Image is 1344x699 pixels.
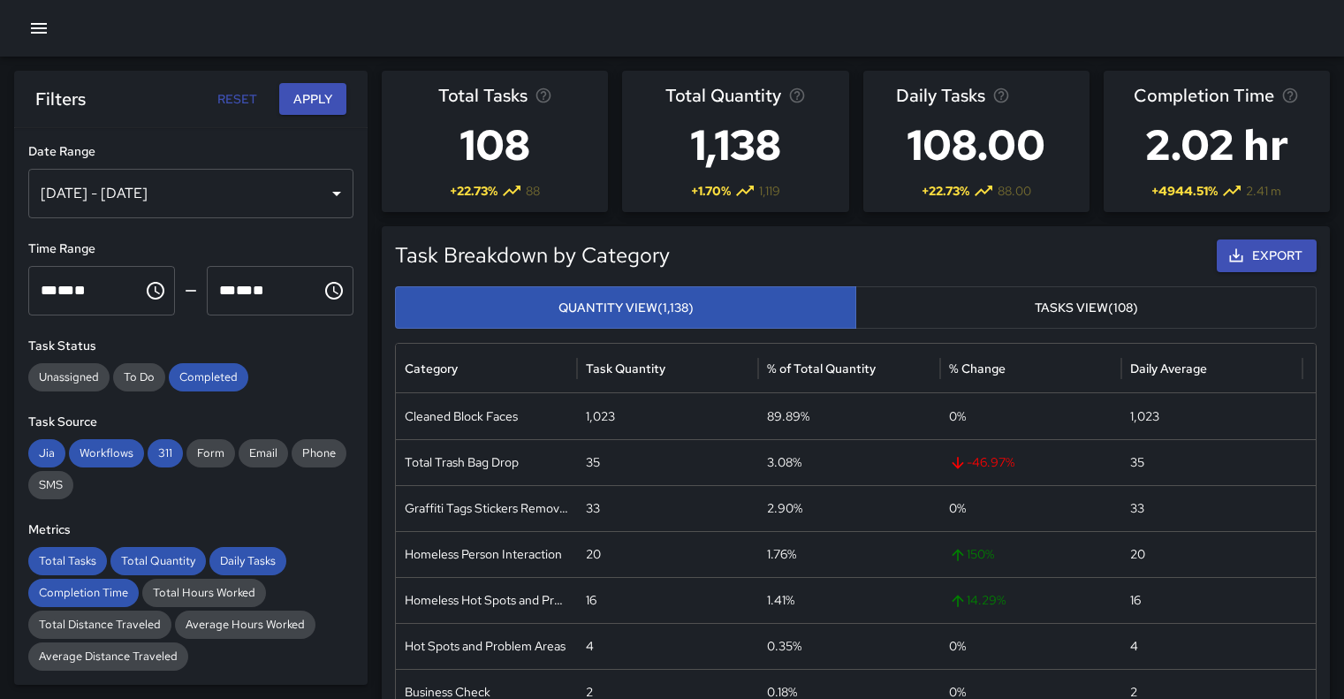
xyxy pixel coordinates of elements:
span: Form [186,444,235,462]
div: Daily Tasks [209,547,286,575]
span: Unassigned [28,368,110,386]
span: + 4944.51 % [1151,182,1218,200]
button: Choose time, selected time is 11:59 PM [316,273,352,308]
div: 33 [1121,485,1302,531]
div: % Change [949,361,1006,376]
span: 0 % [949,408,966,424]
h6: Time Range [28,239,353,259]
button: Export [1217,239,1317,272]
div: Total Distance Traveled [28,611,171,639]
span: Phone [292,444,346,462]
div: 16 [1121,577,1302,623]
span: Hours [41,284,57,297]
div: Total Tasks [28,547,107,575]
div: [DATE] - [DATE] [28,169,353,218]
div: Phone [292,439,346,467]
div: Homeless Hot Spots and Problem Areas [396,577,577,623]
div: 4 [1121,623,1302,669]
h6: Filters [35,85,86,113]
span: Meridiem [74,284,86,297]
span: Completed [169,368,248,386]
span: 1,119 [759,182,780,200]
span: 88.00 [998,182,1031,200]
div: 4 [577,623,758,669]
span: Completion Time [1134,81,1274,110]
div: 1,023 [577,393,758,439]
div: Cleaned Block Faces [396,393,577,439]
div: Homeless Person Interaction [396,531,577,577]
div: Completed [169,363,248,391]
div: 20 [1121,531,1302,577]
h3: 108 [438,110,552,180]
div: Form [186,439,235,467]
h3: 1,138 [665,110,806,180]
span: Completion Time [28,584,139,602]
svg: Total task quantity in the selected period, compared to the previous period. [788,87,806,104]
span: Total Quantity [665,81,781,110]
h3: 108.00 [896,110,1056,180]
span: Hours [219,284,236,297]
h6: Task Source [28,413,353,432]
span: -46.97 % [949,440,1112,485]
div: Email [239,439,288,467]
div: 89.89% [758,393,939,439]
span: SMS [28,476,73,494]
span: Minutes [57,284,74,297]
span: + 1.70 % [691,182,731,200]
span: 150 % [949,532,1112,577]
h5: Task Breakdown by Category [395,241,1084,270]
span: Average Distance Traveled [28,648,188,665]
div: Total Trash Bag Drop [396,439,577,485]
span: 14.29 % [949,578,1112,623]
div: 16 [577,577,758,623]
div: 311 [148,439,183,467]
div: 33 [577,485,758,531]
span: Daily Tasks [896,81,985,110]
div: SMS [28,471,73,499]
div: 20 [577,531,758,577]
span: Daily Tasks [209,552,286,570]
div: Unassigned [28,363,110,391]
div: Average Distance Traveled [28,642,188,671]
div: Hot Spots and Problem Areas [396,623,577,669]
button: Tasks View(108) [855,286,1317,330]
div: 0.35% [758,623,939,669]
div: Jia [28,439,65,467]
div: Average Hours Worked [175,611,315,639]
div: 1.41% [758,577,939,623]
span: Total Hours Worked [142,584,266,602]
div: Category [405,361,458,376]
div: Total Quantity [110,547,206,575]
div: 1.76% [758,531,939,577]
div: Daily Average [1130,361,1207,376]
div: Task Quantity [586,361,665,376]
span: Total Quantity [110,552,206,570]
div: % of Total Quantity [767,361,876,376]
span: 2.41 m [1246,182,1281,200]
div: Completion Time [28,579,139,607]
span: Workflows [69,444,144,462]
button: Quantity View(1,138) [395,286,856,330]
span: Total Distance Traveled [28,616,171,634]
div: 35 [577,439,758,485]
span: 0 % [949,638,966,654]
span: + 22.73 % [922,182,969,200]
span: 88 [526,182,540,200]
svg: Average number of tasks per day in the selected period, compared to the previous period. [992,87,1010,104]
span: 0 % [949,500,966,516]
div: 3.08% [758,439,939,485]
span: + 22.73 % [450,182,497,200]
div: Workflows [69,439,144,467]
span: 311 [148,444,183,462]
h3: 2.02 hr [1134,110,1299,180]
h6: Date Range [28,142,353,162]
div: To Do [113,363,165,391]
div: Total Hours Worked [142,579,266,607]
h6: Task Status [28,337,353,356]
span: To Do [113,368,165,386]
div: 1,023 [1121,393,1302,439]
svg: Total number of tasks in the selected period, compared to the previous period. [535,87,552,104]
div: Graffiti Tags Stickers Removed [396,485,577,531]
h6: Metrics [28,520,353,540]
span: Email [239,444,288,462]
